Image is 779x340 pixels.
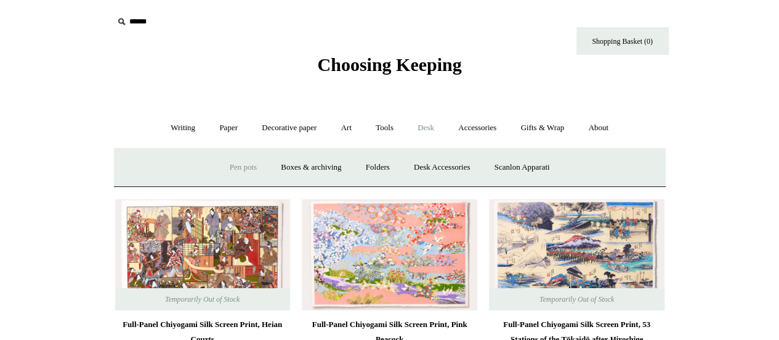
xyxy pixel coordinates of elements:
[219,151,268,184] a: Pen pots
[317,64,461,73] a: Choosing Keeping
[577,112,620,144] a: About
[317,54,461,75] span: Choosing Keeping
[509,112,575,144] a: Gifts & Wrap
[576,27,669,55] a: Shopping Basket (0)
[489,199,664,310] img: Full-Panel Chiyogami Silk Screen Print, 53 Stations of the Tōkaidō after Hiroshige
[447,112,507,144] a: Accessories
[208,112,249,144] a: Paper
[483,151,561,184] a: Scanlon Apparati
[115,199,290,310] img: Full-Panel Chiyogami Silk Screen Print, Heian Courts
[355,151,401,184] a: Folders
[302,199,477,310] img: Full-Panel Chiyogami Silk Screen Print, Pink Peacock
[527,288,626,310] span: Temporarily Out of Stock
[251,112,328,144] a: Decorative paper
[153,288,252,310] span: Temporarily Out of Stock
[406,112,445,144] a: Desk
[159,112,206,144] a: Writing
[365,112,405,144] a: Tools
[115,199,290,310] a: Full-Panel Chiyogami Silk Screen Print, Heian Courts Full-Panel Chiyogami Silk Screen Print, Heia...
[489,199,664,310] a: Full-Panel Chiyogami Silk Screen Print, 53 Stations of the Tōkaidō after Hiroshige Full-Panel Chi...
[330,112,363,144] a: Art
[302,199,477,310] a: Full-Panel Chiyogami Silk Screen Print, Pink Peacock Full-Panel Chiyogami Silk Screen Print, Pink...
[403,151,481,184] a: Desk Accessories
[270,151,352,184] a: Boxes & archiving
